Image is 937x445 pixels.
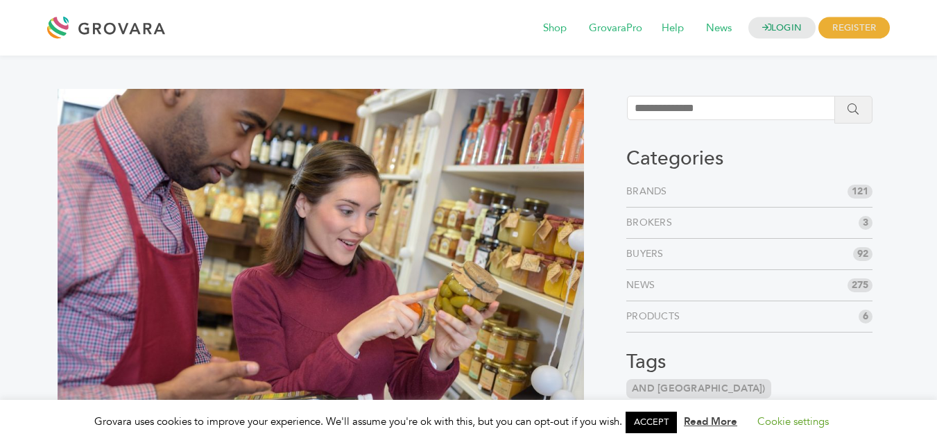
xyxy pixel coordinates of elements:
[848,278,872,292] span: 275
[696,21,741,36] a: News
[652,21,694,36] a: Help
[859,216,872,230] span: 3
[626,147,872,171] h3: Categories
[818,17,890,39] span: REGISTER
[626,310,685,324] a: Products
[626,351,872,374] h3: Tags
[626,216,678,230] a: Brokers
[684,414,737,428] a: Read More
[626,278,660,292] a: News
[626,412,677,433] a: ACCEPT
[533,15,576,42] span: Shop
[533,21,576,36] a: Shop
[748,17,816,39] a: LOGIN
[626,379,771,398] a: and [GEOGRAPHIC_DATA])
[853,247,872,261] span: 92
[848,185,872,199] span: 121
[696,15,741,42] span: News
[626,247,669,261] a: Buyers
[757,414,829,428] a: Cookie settings
[94,414,843,428] span: Grovara uses cookies to improve your experience. We'll assume you're ok with this, but you can op...
[579,15,652,42] span: GrovaraPro
[626,185,673,199] a: Brands
[652,15,694,42] span: Help
[859,310,872,324] span: 6
[579,21,652,36] a: GrovaraPro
